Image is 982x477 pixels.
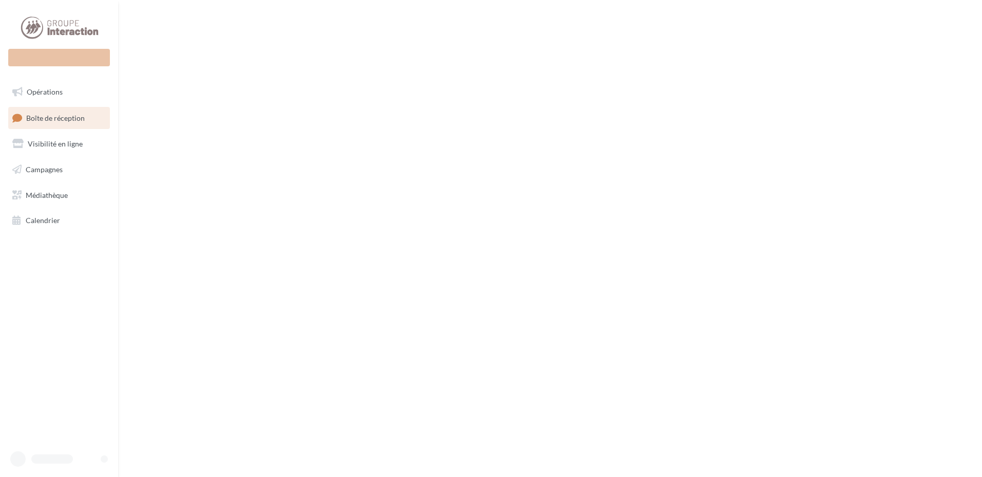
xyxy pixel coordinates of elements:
span: Campagnes [26,165,63,174]
a: Calendrier [6,210,112,231]
a: Boîte de réception [6,107,112,129]
a: Visibilité en ligne [6,133,112,155]
div: Nouvelle campagne [8,49,110,66]
a: Médiathèque [6,185,112,206]
span: Calendrier [26,216,60,225]
a: Campagnes [6,159,112,180]
span: Boîte de réception [26,113,85,122]
span: Médiathèque [26,190,68,199]
span: Visibilité en ligne [28,139,83,148]
a: Opérations [6,81,112,103]
span: Opérations [27,87,63,96]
